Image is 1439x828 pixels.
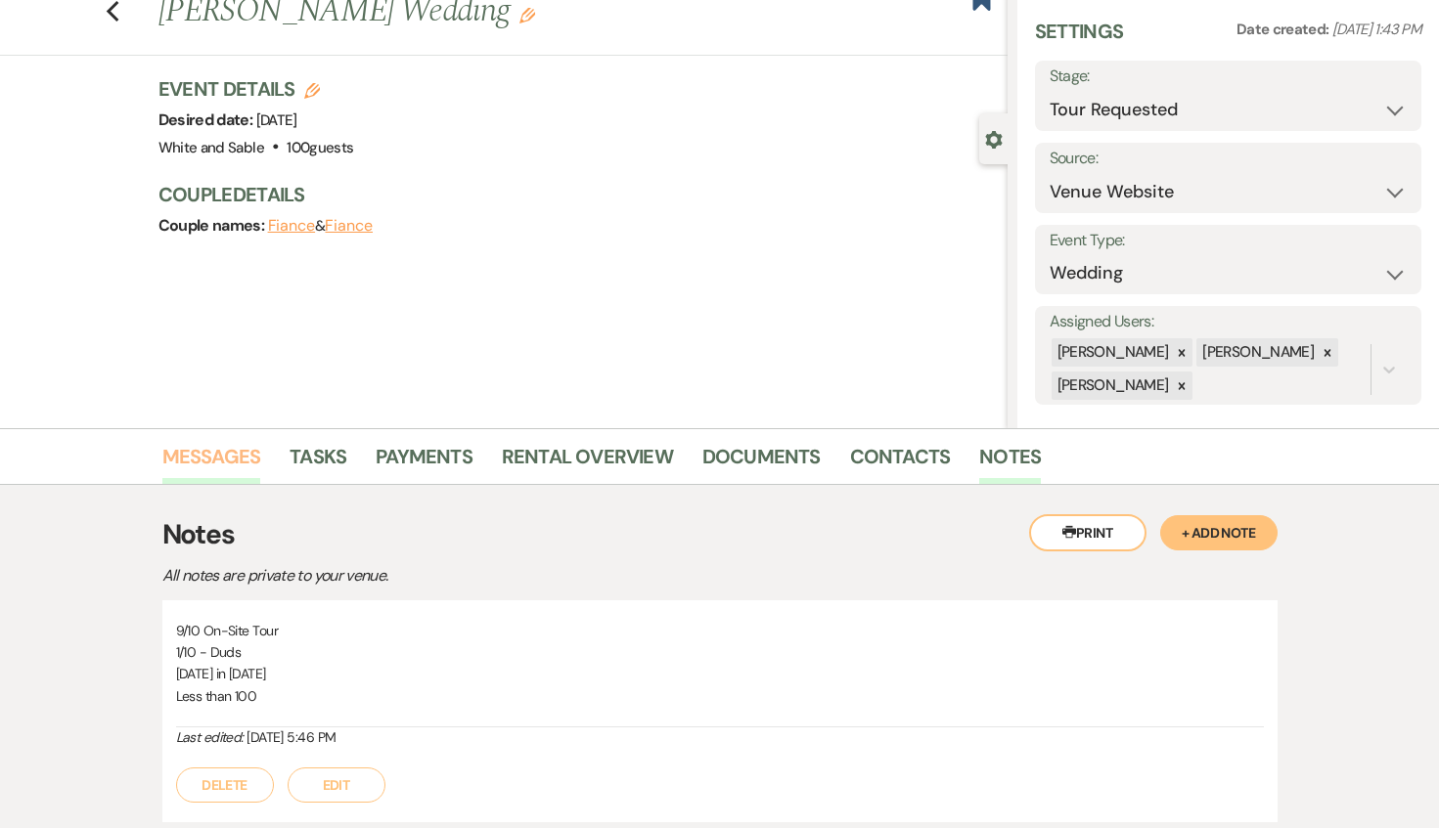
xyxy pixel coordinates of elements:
a: Contacts [850,441,951,484]
a: Tasks [290,441,346,484]
button: Fiance [325,218,373,234]
label: Source: [1050,145,1407,173]
button: Edit [288,767,385,803]
div: [PERSON_NAME] [1052,371,1172,400]
p: 9/10 On-Site Tour [176,620,1264,641]
h3: Couple Details [158,181,988,208]
button: + Add Note [1160,515,1278,550]
a: Documents [702,441,821,484]
div: [DATE] 5:46 PM [176,727,1264,748]
button: Delete [176,767,274,803]
div: [PERSON_NAME] [1052,338,1172,367]
label: Stage: [1050,63,1407,91]
p: 1/10 - Duds [176,641,1264,663]
a: Payments [376,441,472,484]
a: Messages [162,441,261,484]
h3: Settings [1035,18,1124,61]
label: Event Type: [1050,227,1407,255]
p: All notes are private to your venue. [162,563,847,588]
span: 100 guests [287,138,353,157]
span: Couple names: [158,215,268,236]
h3: Event Details [158,75,354,103]
div: [PERSON_NAME] [1196,338,1317,367]
button: Close lead details [985,129,1003,148]
span: White and Sable [158,138,264,157]
span: [DATE] [256,110,297,130]
span: [DATE] 1:43 PM [1332,20,1421,39]
button: Edit [519,6,535,23]
span: Date created: [1237,20,1332,39]
a: Notes [979,441,1041,484]
button: Print [1029,514,1147,551]
a: Rental Overview [502,441,673,484]
span: Desired date: [158,109,256,130]
label: Assigned Users: [1050,308,1407,336]
span: & [268,216,373,236]
p: [DATE] in [DATE] [176,663,1264,684]
i: Last edited: [176,728,244,746]
button: Fiance [268,218,316,234]
p: Less than 100 [176,685,1264,707]
h3: Notes [162,514,1278,555]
